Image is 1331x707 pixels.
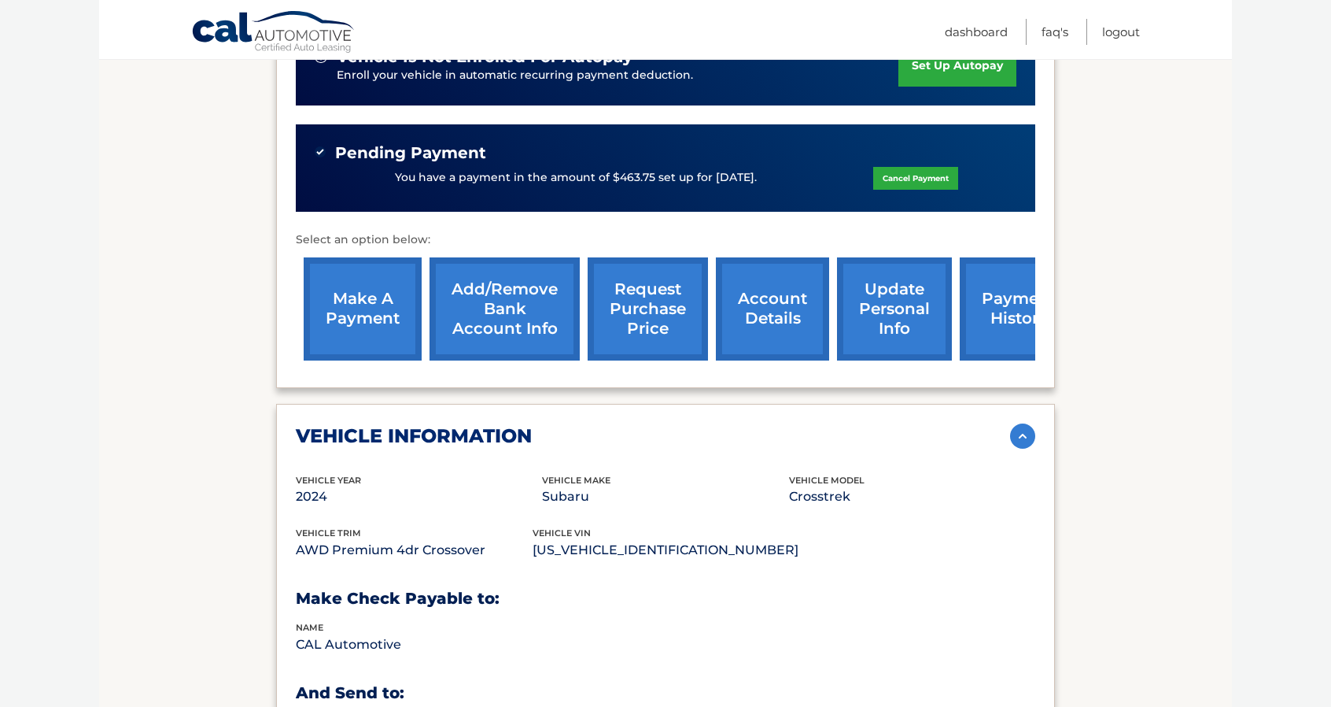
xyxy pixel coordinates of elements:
[296,634,542,656] p: CAL Automotive
[296,231,1035,250] p: Select an option below:
[1042,19,1068,45] a: FAQ's
[296,486,542,508] p: 2024
[296,527,361,539] span: vehicle trim
[315,146,326,157] img: check-green.svg
[533,539,798,561] p: [US_VEHICLE_IDENTIFICATION_NUMBER]
[191,10,356,56] a: Cal Automotive
[789,475,865,486] span: vehicle model
[960,257,1078,361] a: payment history
[873,167,958,190] a: Cancel Payment
[296,589,1035,609] h3: Make Check Payable to:
[789,486,1035,508] p: Crosstrek
[296,424,532,448] h2: vehicle information
[533,527,591,539] span: vehicle vin
[337,67,898,84] p: Enroll your vehicle in automatic recurring payment deduction.
[542,475,610,486] span: vehicle make
[716,257,829,361] a: account details
[296,539,533,561] p: AWD Premium 4dr Crossover
[395,169,757,187] p: You have a payment in the amount of $463.75 set up for [DATE].
[898,45,1016,87] a: set up autopay
[296,622,323,633] span: name
[304,257,422,361] a: make a payment
[945,19,1008,45] a: Dashboard
[1102,19,1140,45] a: Logout
[296,683,1035,703] h3: And Send to:
[296,475,361,486] span: vehicle Year
[542,486,788,508] p: Subaru
[837,257,952,361] a: update personal info
[335,143,486,163] span: Pending Payment
[1010,424,1035,449] img: accordion-active.svg
[430,257,580,361] a: Add/Remove bank account info
[588,257,708,361] a: request purchase price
